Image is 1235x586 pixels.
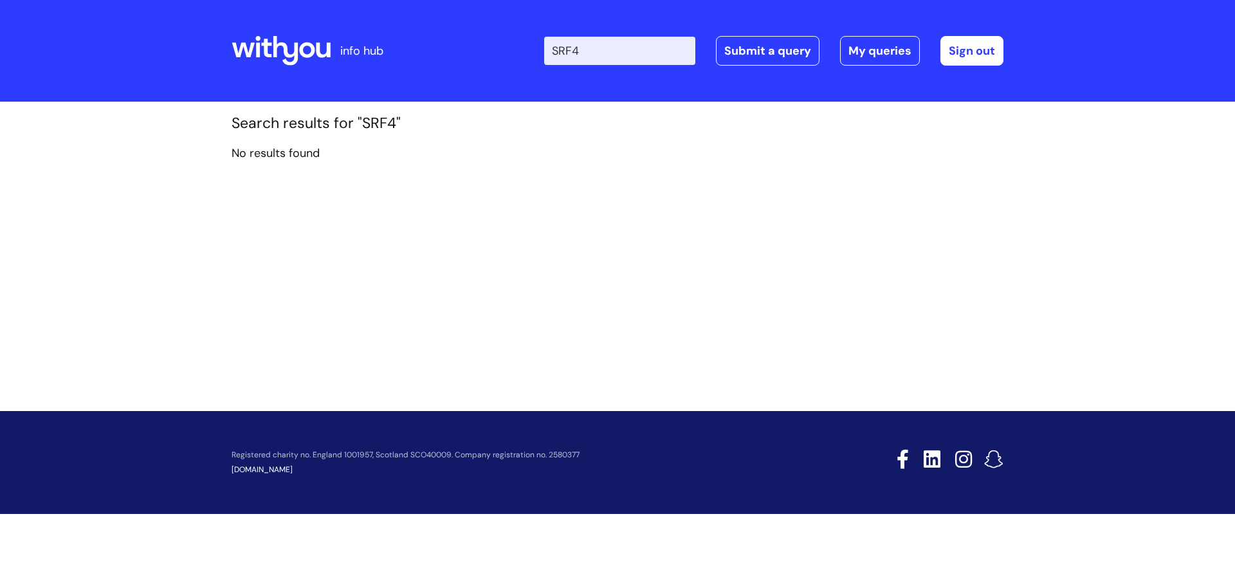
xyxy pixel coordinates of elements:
[544,36,1003,66] div: | -
[232,143,1003,163] p: No results found
[940,36,1003,66] a: Sign out
[232,464,293,475] a: [DOMAIN_NAME]
[840,36,920,66] a: My queries
[544,37,695,65] input: Search
[232,451,805,459] p: Registered charity no. England 1001957, Scotland SCO40009. Company registration no. 2580377
[716,36,819,66] a: Submit a query
[232,114,1003,133] h1: Search results for "SRF4"
[340,41,383,61] p: info hub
